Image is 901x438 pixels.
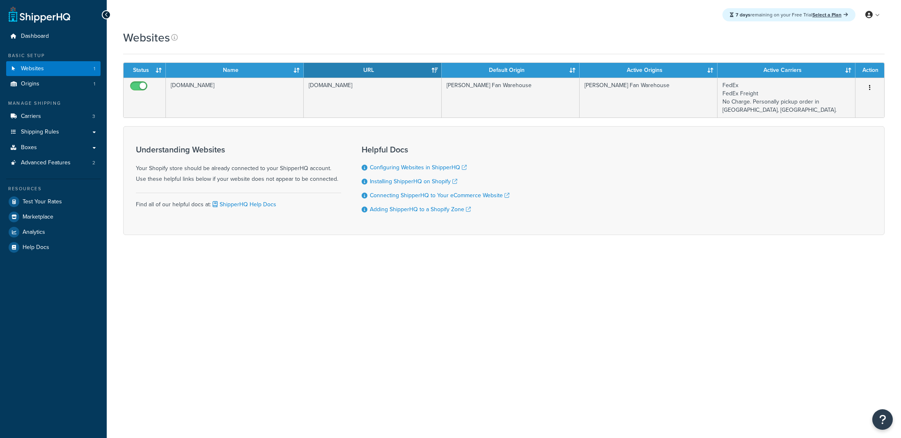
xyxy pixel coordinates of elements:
div: Basic Setup [6,52,101,59]
h3: Understanding Websites [136,145,341,154]
a: Analytics [6,225,101,240]
th: Active Carriers: activate to sort column ascending [718,63,855,78]
a: Configuring Websites in ShipperHQ [370,163,467,172]
a: Marketplace [6,210,101,224]
div: remaining on your Free Trial [722,8,855,21]
span: 3 [92,113,95,120]
div: Your Shopify store should be already connected to your ShipperHQ account. Use these helpful links... [136,145,341,184]
td: FedEx FedEx Freight No Charge. Personally pickup order in [GEOGRAPHIC_DATA], [GEOGRAPHIC_DATA]. [718,78,855,118]
a: Websites 1 [6,61,101,76]
li: Origins [6,76,101,92]
button: Open Resource Center [872,409,893,430]
a: Help Docs [6,240,101,255]
th: URL: activate to sort column ascending [304,63,442,78]
th: Name: activate to sort column ascending [166,63,304,78]
div: Find all of our helpful docs at: [136,193,341,210]
h1: Websites [123,30,170,46]
li: Websites [6,61,101,76]
span: 1 [94,65,95,72]
th: Status: activate to sort column ascending [124,63,166,78]
strong: 7 days [736,11,750,18]
a: Installing ShipperHQ on Shopify [370,177,457,186]
td: [PERSON_NAME] Fan Warehouse [580,78,718,118]
span: Analytics [23,229,45,236]
a: Carriers 3 [6,109,101,124]
td: [PERSON_NAME] Fan Warehouse [442,78,580,118]
a: Select a Plan [812,11,848,18]
span: Marketplace [23,214,53,221]
span: Origins [21,81,39,88]
a: ShipperHQ Help Docs [211,200,276,209]
span: Carriers [21,113,41,120]
a: ShipperHQ Home [9,6,70,23]
a: Test Your Rates [6,194,101,209]
span: 1 [94,81,95,88]
span: Help Docs [23,244,49,251]
span: Advanced Features [21,159,71,166]
div: Manage Shipping [6,100,101,107]
li: Carriers [6,109,101,124]
span: Dashboard [21,33,49,40]
h3: Helpful Docs [362,145,509,154]
a: Connecting ShipperHQ to Your eCommerce Website [370,191,509,200]
td: [DOMAIN_NAME] [304,78,442,118]
a: Adding ShipperHQ to a Shopify Zone [370,205,471,214]
th: Action [855,63,884,78]
li: Advanced Features [6,155,101,171]
a: Shipping Rules [6,124,101,140]
a: Origins 1 [6,76,101,92]
div: Resources [6,185,101,192]
span: Boxes [21,144,37,151]
th: Default Origin: activate to sort column ascending [442,63,580,78]
span: Shipping Rules [21,129,59,136]
td: [DOMAIN_NAME] [166,78,304,118]
a: Dashboard [6,29,101,44]
span: 2 [92,159,95,166]
span: Test Your Rates [23,198,62,205]
a: Advanced Features 2 [6,155,101,171]
th: Active Origins: activate to sort column ascending [580,63,718,78]
span: Websites [21,65,44,72]
a: Boxes [6,140,101,155]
